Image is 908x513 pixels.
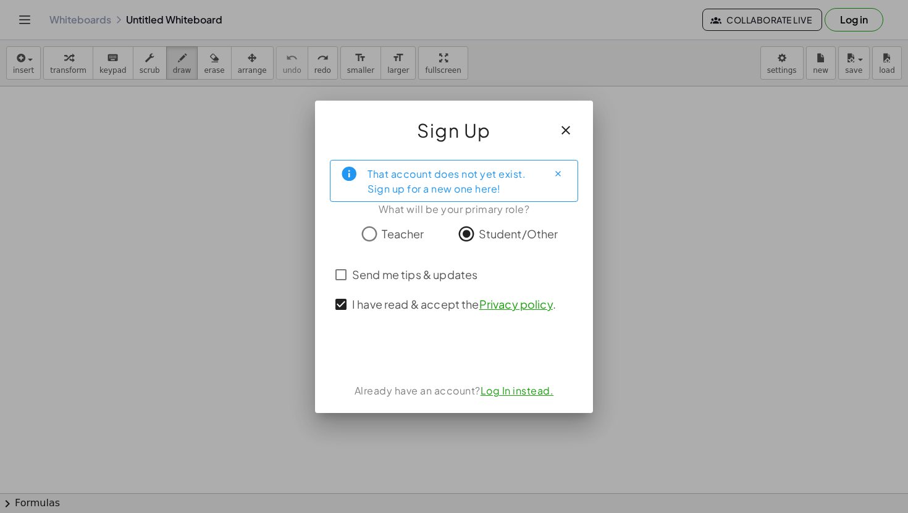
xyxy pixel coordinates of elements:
[382,225,424,242] span: Teacher
[417,115,491,145] span: Sign Up
[368,165,538,196] div: That account does not yet exist. Sign up for a new one here!
[352,296,556,312] span: I have read & accept the .
[548,164,568,184] button: Close
[479,297,553,311] a: Privacy policy
[330,202,578,217] div: What will be your primary role?
[479,225,558,242] span: Student/Other
[352,266,477,283] span: Send me tips & updates
[384,338,525,365] iframe: Sign in with Google Button
[330,383,578,398] div: Already have an account?
[481,384,554,397] a: Log In instead.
